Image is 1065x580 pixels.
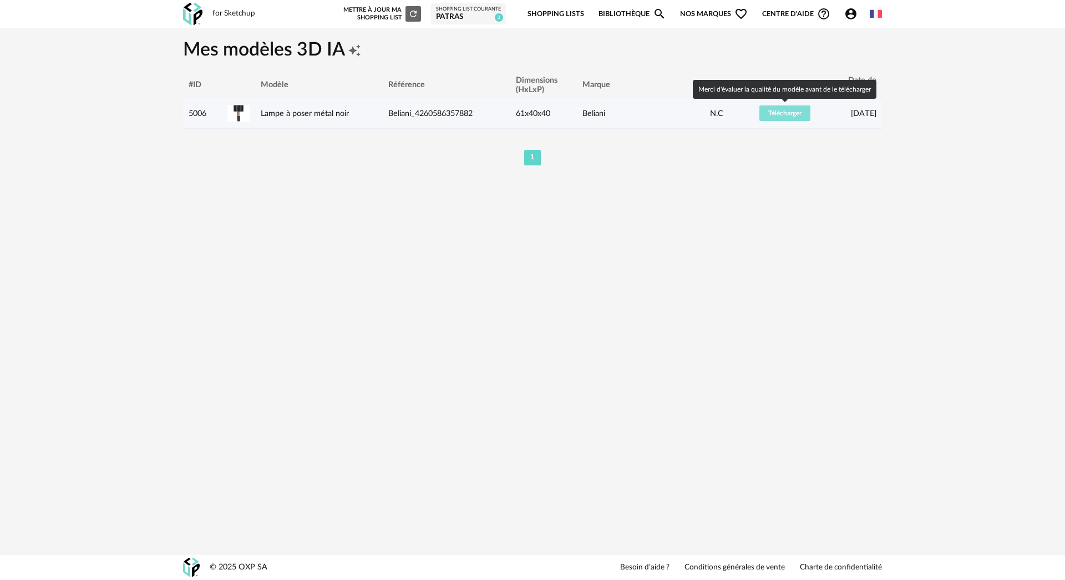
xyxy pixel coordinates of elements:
[341,6,421,22] div: Mettre à jour ma Shopping List
[768,110,802,117] span: Télécharger
[577,109,704,118] div: Beliani
[817,7,830,21] span: Help Circle Outline icon
[870,8,882,20] img: fr
[510,75,577,95] div: Dimensions (HxLxP)
[710,109,723,118] span: N.C
[844,7,858,21] span: Account Circle icon
[210,562,267,573] div: © 2025 OXP SA
[577,80,704,89] div: Marque
[599,1,666,27] a: BibliothèqueMagnify icon
[680,1,748,27] span: Nos marques
[227,105,250,122] img: Lampe à poser métal noir
[759,105,810,121] button: Télécharger
[212,9,255,19] div: for Sketchup
[348,38,361,63] span: Creation icon
[183,38,882,63] h1: Mes modèles 3D IA
[183,109,222,118] div: 5006
[383,80,510,89] div: Référence
[436,12,501,22] div: Patras
[693,80,876,99] div: Merci d'évaluer la qualité du modèle avant de le télécharger
[684,563,785,573] a: Conditions générales de vente
[183,558,200,577] img: OXP
[408,11,418,17] span: Refresh icon
[620,563,670,573] a: Besoin d'aide ?
[653,7,666,21] span: Magnify icon
[510,109,577,118] div: 61x40x40
[528,1,584,27] a: Shopping Lists
[436,6,501,13] div: Shopping List courante
[495,13,503,22] span: 2
[436,6,501,22] a: Shopping List courante Patras 2
[826,75,882,95] div: Date de création
[734,7,748,21] span: Heart Outline icon
[762,7,830,21] span: Centre d'aideHelp Circle Outline icon
[261,109,349,118] a: Lampe à poser métal noir
[826,109,882,118] div: [DATE]
[255,80,383,89] div: Modèle
[524,150,541,165] li: 1
[388,109,473,118] span: Beliani_4260586357882
[183,80,222,89] div: #ID
[844,7,863,21] span: Account Circle icon
[183,3,202,26] img: OXP
[800,563,882,573] a: Charte de confidentialité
